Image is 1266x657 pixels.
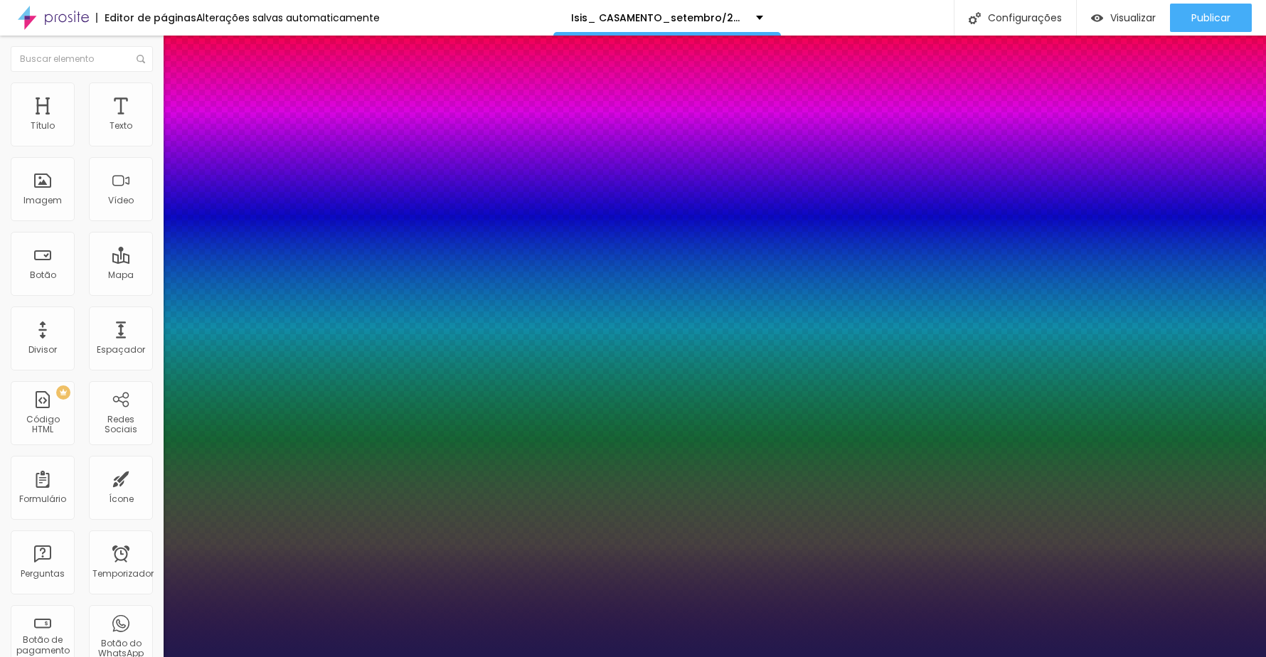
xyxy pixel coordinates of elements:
font: Perguntas [21,567,65,579]
font: Ícone [109,493,134,505]
font: Título [31,119,55,132]
font: Alterações salvas automaticamente [196,11,380,25]
button: Visualizar [1077,4,1170,32]
font: Temporizador [92,567,154,579]
font: Vídeo [108,194,134,206]
button: Publicar [1170,4,1252,32]
font: Botão de pagamento [16,634,70,656]
img: Ícone [969,12,981,24]
font: Texto [110,119,132,132]
font: Imagem [23,194,62,206]
font: Visualizar [1110,11,1156,25]
font: Mapa [108,269,134,281]
font: Código HTML [26,413,60,435]
font: Editor de páginas [105,11,196,25]
font: Espaçador [97,343,145,356]
font: Redes Sociais [105,413,137,435]
img: view-1.svg [1091,12,1103,24]
font: Configurações [988,11,1062,25]
font: Publicar [1191,11,1230,25]
img: Ícone [137,55,145,63]
font: Botão [30,269,56,281]
font: Divisor [28,343,57,356]
input: Buscar elemento [11,46,153,72]
font: Formulário [19,493,66,505]
font: Isis_ CASAMENTO_setembro/2026 [571,11,752,25]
